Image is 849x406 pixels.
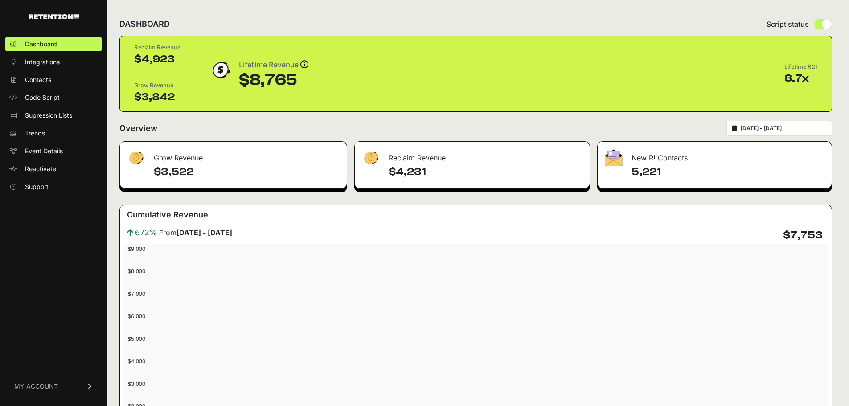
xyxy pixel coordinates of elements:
strong: [DATE] - [DATE] [176,228,232,237]
h4: $7,753 [783,228,823,242]
span: Integrations [25,57,60,66]
div: Grow Revenue [120,142,347,168]
div: $3,842 [134,90,180,104]
a: MY ACCOUNT [5,373,102,400]
img: dollar-coin-05c43ed7efb7bc0c12610022525b4bbbb207c7efeef5aecc26f025e68dcafac9.png [209,59,232,81]
span: Trends [25,129,45,138]
img: Retention.com [29,14,79,19]
span: Contacts [25,75,51,84]
img: fa-envelope-19ae18322b30453b285274b1b8af3d052b27d846a4fbe8435d1a52b978f639a2.png [605,149,623,166]
span: Event Details [25,147,63,156]
text: $8,000 [128,268,145,275]
span: MY ACCOUNT [14,382,58,391]
span: Script status [767,19,809,29]
img: fa-dollar-13500eef13a19c4ab2b9ed9ad552e47b0d9fc28b02b83b90ba0e00f96d6372e9.png [127,149,145,167]
span: Support [25,182,49,191]
h2: DASHBOARD [119,18,170,30]
a: Dashboard [5,37,102,51]
h4: $4,231 [389,165,582,179]
div: $8,765 [239,71,308,89]
div: Reclaim Revenue [134,43,180,52]
div: $4,923 [134,52,180,66]
h4: 5,221 [632,165,824,179]
a: Event Details [5,144,102,158]
a: Code Script [5,90,102,105]
a: Reactivate [5,162,102,176]
a: Trends [5,126,102,140]
a: Supression Lists [5,108,102,123]
span: Reactivate [25,164,56,173]
text: $9,000 [128,246,145,252]
h4: $3,522 [154,165,340,179]
div: Lifetime ROI [784,62,817,71]
span: From [159,227,232,238]
div: New R! Contacts [598,142,832,168]
div: 8.7x [784,71,817,86]
h3: Cumulative Revenue [127,209,208,221]
div: Grow Revenue [134,81,180,90]
span: Code Script [25,93,60,102]
div: Reclaim Revenue [355,142,590,168]
text: $6,000 [128,313,145,320]
a: Integrations [5,55,102,69]
img: fa-dollar-13500eef13a19c4ab2b9ed9ad552e47b0d9fc28b02b83b90ba0e00f96d6372e9.png [362,149,380,167]
h2: Overview [119,122,157,135]
a: Contacts [5,73,102,87]
text: $4,000 [128,358,145,365]
span: Supression Lists [25,111,72,120]
div: Lifetime Revenue [239,59,308,71]
text: $5,000 [128,336,145,342]
a: Support [5,180,102,194]
text: $7,000 [128,291,145,297]
span: 672% [135,226,157,239]
text: $3,000 [128,381,145,387]
span: Dashboard [25,40,57,49]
